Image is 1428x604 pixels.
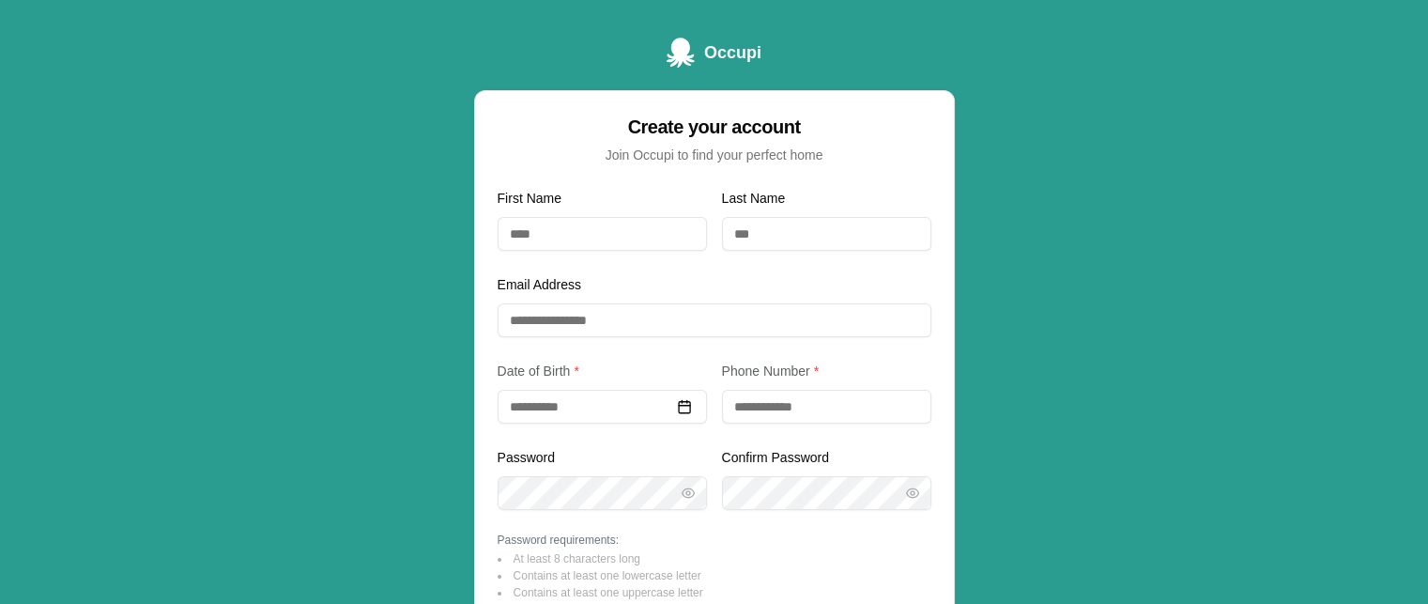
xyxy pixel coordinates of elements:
label: Last Name [722,191,786,206]
div: Join Occupi to find your perfect home [498,146,931,164]
label: Password [498,450,555,465]
li: Contains at least one lowercase letter [498,568,931,583]
label: Email Address [498,277,581,292]
li: Contains at least one uppercase letter [498,585,931,600]
p: Password requirements: [498,533,931,548]
div: Create your account [498,114,931,140]
a: Occupi [667,38,761,68]
label: Date of Birth [498,364,579,379]
span: Occupi [704,39,761,66]
label: First Name [498,191,561,206]
label: Confirm Password [722,450,829,465]
li: At least 8 characters long [498,551,931,566]
label: Phone Number [722,364,820,379]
